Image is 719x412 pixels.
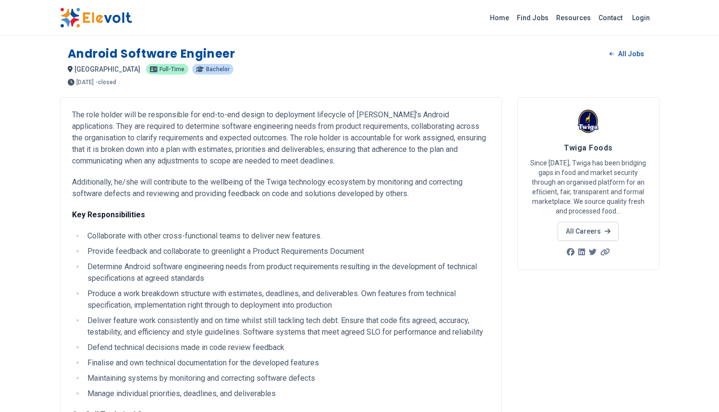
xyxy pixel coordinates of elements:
p: Additionally, he/she will contribute to the wellbeing of the Twiga technology ecosystem by monito... [72,176,490,200]
span: [GEOGRAPHIC_DATA] [74,65,140,73]
li: Provide feedback and collaborate to greenlight a Product Requirements Document [85,246,490,257]
p: Since [DATE], Twiga has been bridging gaps in food and market security through an organised platf... [529,158,647,216]
li: Deliver feature work consistently and on time whilst still tackling tech debt. Ensure that code f... [85,315,490,338]
span: Twiga Foods [564,143,613,152]
img: Elevolt [60,8,132,28]
a: All Jobs [602,47,651,61]
a: Contact [595,10,626,25]
li: Defend technical decisions made in code review feedback [85,342,490,353]
li: Produce a work breakdown structure with estimates, deadlines, and deliverables. Own features from... [85,288,490,311]
span: bachelor [206,66,230,72]
li: Collaborate with other cross-functional teams to deliver new features. [85,230,490,242]
p: The role holder will be responsible for end-to-end design to deployment lifecycle of [PERSON_NAME... [72,109,490,167]
strong: Key Responsibilities [72,210,145,219]
li: Maintaining systems by monitoring and correcting software defects [85,373,490,384]
li: Manage individual priorities, deadlines, and deliverables [85,388,490,400]
a: Home [486,10,513,25]
li: Determine Android software engineering needs from product requirements resulting in the developme... [85,261,490,284]
a: Login [626,8,656,27]
a: All Careers [558,222,619,241]
h1: Android Software Engineer [68,46,235,62]
p: - closed [96,79,116,85]
span: full-time [159,66,184,72]
a: Resources [552,10,595,25]
span: [DATE] [76,79,94,85]
a: Find Jobs [513,10,552,25]
img: Twiga Foods [576,109,600,133]
li: Finalise and own technical documentation for the developed features [85,357,490,369]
